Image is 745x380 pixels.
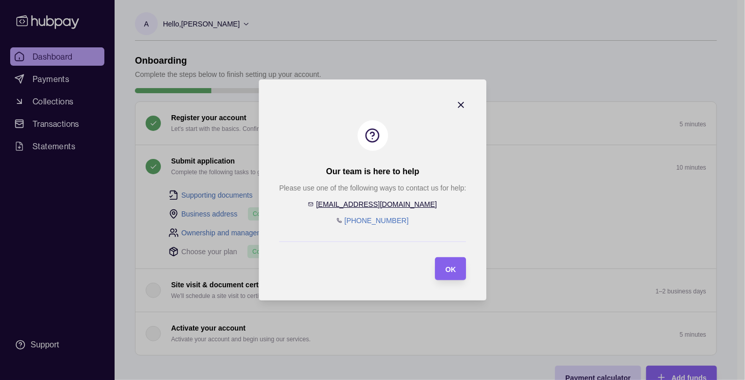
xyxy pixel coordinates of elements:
h2: Our team is here to help [326,166,419,177]
p: Please use one of the following ways to contact us for help: [279,182,466,194]
a: [PHONE_NUMBER] [344,216,408,225]
button: OK [435,257,466,280]
span: OK [445,265,456,274]
a: [EMAIL_ADDRESS][DOMAIN_NAME] [316,200,436,208]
